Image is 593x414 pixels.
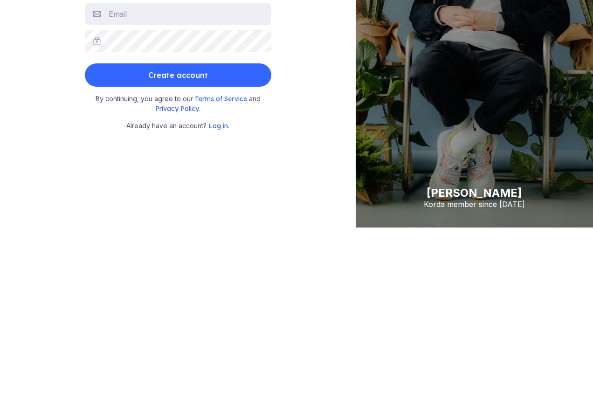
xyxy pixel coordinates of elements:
a: Terms of Service [195,95,249,103]
small: By continuing, you agree to our and . [90,94,267,113]
div: [PERSON_NAME] [424,186,525,200]
div: Korda member since [DATE] [424,200,525,209]
a: Privacy Policy [155,104,199,112]
button: Create account [85,63,271,87]
div: Create account [148,66,208,84]
span: Privacy Policy [155,104,199,113]
input: Email [85,3,271,25]
small: Already have an account? . [126,121,229,131]
a: Log in [208,122,228,130]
